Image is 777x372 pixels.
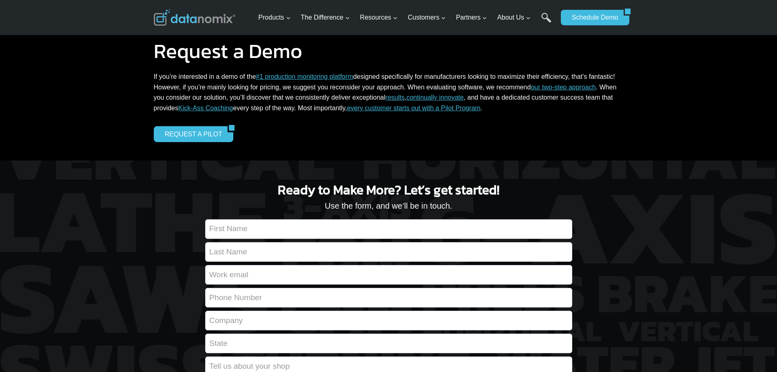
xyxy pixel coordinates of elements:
[154,41,624,61] h1: Request a Demo
[561,10,624,25] a: Schedule Demo
[205,311,572,330] input: Company
[205,242,572,262] input: Last Name
[154,9,235,26] img: Datanomix
[347,105,480,111] a: every customer starts out with a Pilot Program
[385,94,405,101] a: results
[456,12,487,23] span: Partners
[178,105,233,111] a: Kick-Ass Coaching
[360,12,398,23] span: Resources
[531,84,595,91] a: our two-step approach
[255,4,557,31] nav: Primary Navigation
[258,12,290,23] span: Products
[154,71,624,113] p: If you’re interested in a demo of the designed specifically for manufacturers looking to maximize...
[205,265,572,285] input: Work email
[406,94,464,101] a: continually innovate
[497,12,531,23] span: About Us
[541,13,551,31] a: Search
[205,334,572,353] input: State
[301,12,350,23] span: The Difference
[278,180,500,200] span: Ready to Make More? Let’s get started!
[205,288,572,307] input: Phone Number
[256,73,353,80] a: #1 production monitoring platform
[205,196,572,215] p: Use the form, and we’ll be in touch.
[408,12,446,23] span: Customers
[205,219,572,239] input: First Name
[154,126,228,142] a: REQUEST A PILOT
